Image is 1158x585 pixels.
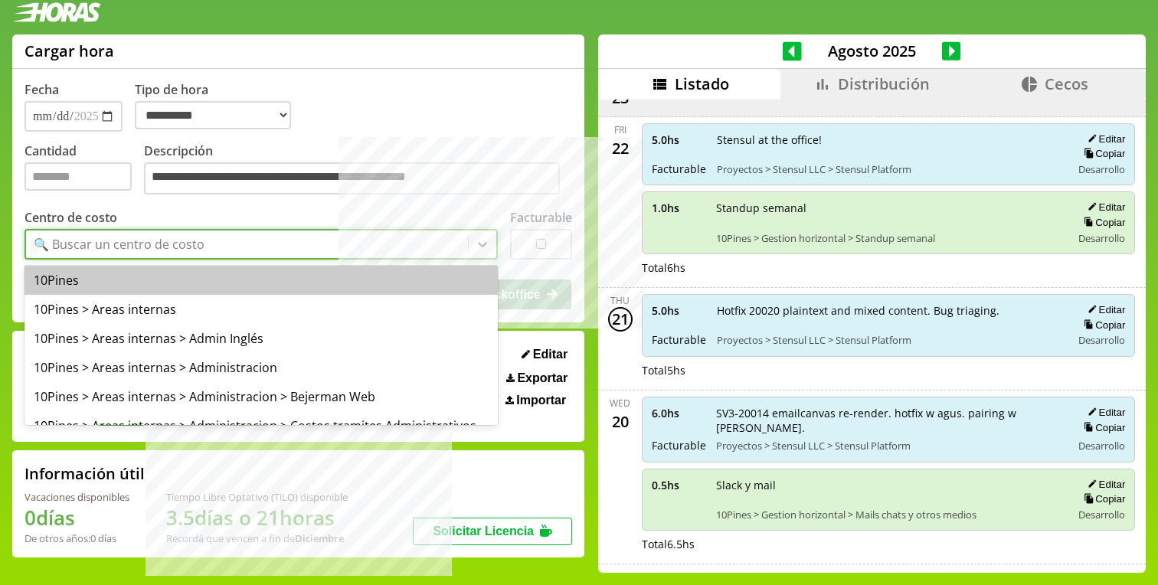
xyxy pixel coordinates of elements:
button: Copiar [1079,216,1125,229]
div: 10Pines > Areas internas > Administracion [25,353,498,382]
span: 10Pines > Gestion horizontal > Standup semanal [716,231,1061,245]
span: Desarrollo [1078,162,1125,176]
label: Tipo de hora [135,81,303,132]
span: Cecos [1045,74,1088,94]
span: Standup semanal [716,201,1061,215]
span: Facturable [652,438,705,453]
span: 5.0 hs [652,303,706,318]
div: Total 6 hs [642,260,1136,275]
div: 10Pines > Areas internas [25,295,498,324]
div: 🔍 Buscar un centro de costo [34,236,204,253]
button: Editar [1083,478,1125,491]
span: Agosto 2025 [802,41,942,61]
div: 10Pines [25,266,498,295]
span: Facturable [652,332,706,347]
span: Editar [533,348,568,361]
button: Editar [1083,406,1125,419]
button: Exportar [502,371,572,386]
label: Cantidad [25,142,144,198]
label: Facturable [510,209,572,226]
span: Proyectos > Stensul LLC > Stensul Platform [717,333,1061,347]
div: 20 [608,410,633,434]
div: 22 [608,136,633,161]
h1: 0 días [25,504,129,531]
span: Exportar [517,371,568,385]
div: Total 5 hs [642,363,1136,377]
div: scrollable content [598,100,1146,570]
span: Slack y mail [716,478,1061,492]
img: logotipo [12,2,101,22]
span: Desarrollo [1078,508,1125,521]
input: Cantidad [25,162,132,191]
button: Copiar [1079,319,1125,332]
label: Descripción [144,142,572,198]
span: Desarrollo [1078,333,1125,347]
div: De otros años: 0 días [25,531,129,545]
button: Editar [1083,303,1125,316]
label: Fecha [25,81,59,98]
h2: Información útil [25,463,145,484]
div: Total 6.5 hs [642,537,1136,551]
div: Tiempo Libre Optativo (TiLO) disponible [166,490,348,504]
span: Solicitar Licencia [433,525,534,538]
b: Diciembre [295,531,344,545]
div: Wed [610,397,630,410]
button: Copiar [1079,421,1125,434]
span: Proyectos > Stensul LLC > Stensul Platform [717,162,1061,176]
span: Importar [516,394,566,407]
div: Thu [610,294,630,307]
span: Facturable [652,162,706,176]
span: Distribución [838,74,930,94]
button: Editar [1083,201,1125,214]
div: 21 [608,307,633,332]
span: 10Pines > Gestion horizontal > Mails chats y otros medios [716,508,1061,521]
span: Desarrollo [1078,231,1125,245]
h1: Cargar hora [25,41,114,61]
label: Centro de costo [25,209,117,226]
h1: 3.5 días o 21 horas [166,504,348,531]
button: Solicitar Licencia [413,518,572,545]
span: Hotfix 20020 plaintext and mixed content. Bug triaging. [717,303,1061,318]
span: Listado [675,74,729,94]
div: 10Pines > Areas internas > Administracion > Bejerman Web [25,382,498,411]
div: 10Pines > Areas internas > Admin Inglés [25,324,498,353]
span: Desarrollo [1078,439,1125,453]
select: Tipo de hora [135,101,291,129]
span: Proyectos > Stensul LLC > Stensul Platform [716,439,1061,453]
button: Editar [517,347,572,362]
button: Editar [1083,132,1125,145]
div: Recordá que vencen a fin de [166,531,348,545]
span: 5.0 hs [652,132,706,147]
div: Vacaciones disponibles [25,490,129,504]
span: Stensul at the office! [717,132,1061,147]
span: 6.0 hs [652,406,705,420]
button: Copiar [1079,492,1125,505]
span: 1.0 hs [652,201,705,215]
div: 10Pines > Areas internas > Administracion > Costos tramites Administrativos [25,411,498,440]
span: 0.5 hs [652,478,705,492]
textarea: Descripción [144,162,560,194]
div: Fri [614,123,626,136]
button: Copiar [1079,147,1125,160]
span: SV3-20014 emailcanvas re-render. hotfix w agus. pairing w [PERSON_NAME]. [716,406,1061,435]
